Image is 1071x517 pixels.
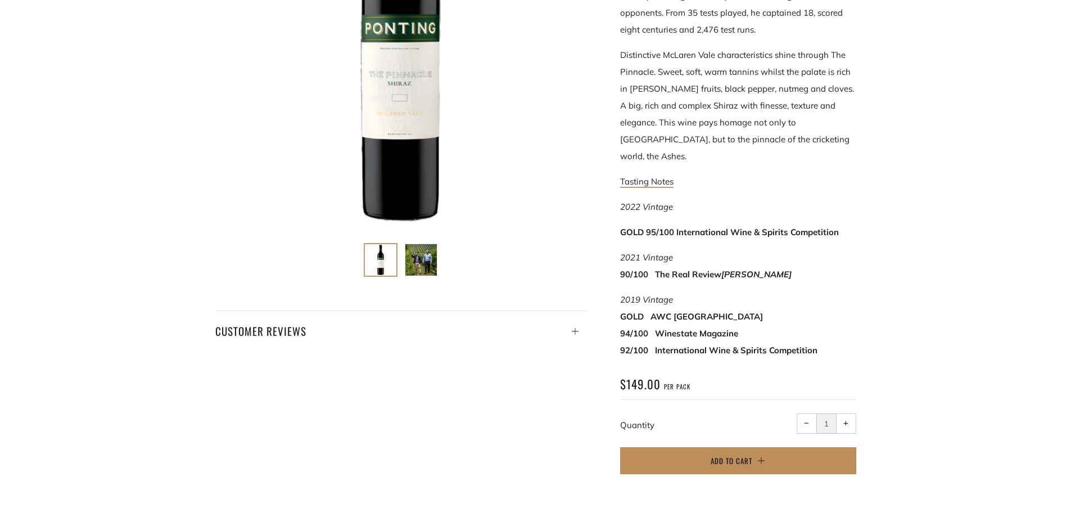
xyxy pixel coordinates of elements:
[620,375,661,393] span: $149.00
[405,244,437,276] img: Load image into Gallery viewer, Ponting &#39;The Pinnacle&#39; McLaren Vale Shiraz 2023
[620,47,856,165] p: Distinctive McLaren Vale characteristics shine through The Pinnacle. Sweet, soft, warm tannins wh...
[664,383,690,391] span: per pack
[620,201,673,212] em: 2022 Vintage
[843,421,848,426] span: +
[620,252,673,263] em: 2021 Vintage
[620,176,674,188] a: Tasting Notes
[804,421,809,426] span: −
[816,413,837,434] input: quantity
[620,420,654,430] label: Quantity
[620,269,792,280] strong: 90/100 The Real Review
[364,243,397,277] button: Load image into Gallery viewer, Ponting &#39;The Pinnacle&#39; McLaren Vale Shiraz 2023
[620,311,817,356] strong: GOLD AWC [GEOGRAPHIC_DATA] 94/100 Winestate Magazine 92/100 International Wine & Spirits Competition
[215,311,586,340] a: Customer Reviews
[711,455,752,466] span: Add to Cart
[620,447,856,474] button: Add to Cart
[620,294,673,305] em: 2019 Vintage
[620,227,839,237] strong: GOLD 95/100 International Wine & Spirits Competition
[721,269,792,280] em: [PERSON_NAME]
[365,244,396,276] img: Load image into Gallery viewer, Ponting &#39;The Pinnacle&#39; McLaren Vale Shiraz 2023
[215,321,586,340] h4: Customer Reviews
